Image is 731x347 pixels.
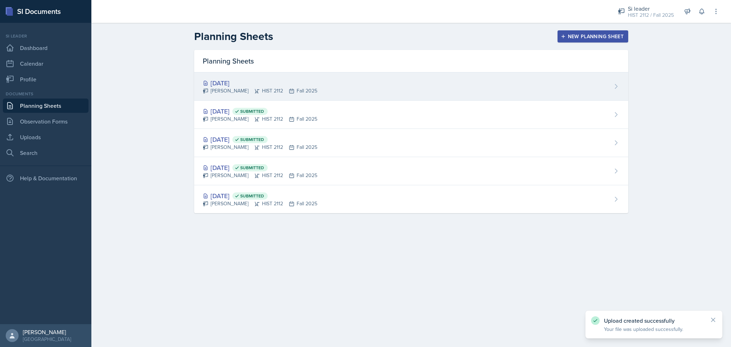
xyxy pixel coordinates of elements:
div: [DATE] [203,106,317,116]
span: Submitted [240,193,264,199]
div: Help & Documentation [3,171,89,185]
p: Upload created successfully [604,317,704,324]
div: [GEOGRAPHIC_DATA] [23,336,71,343]
div: [DATE] [203,163,317,172]
div: [PERSON_NAME] [23,328,71,336]
div: [PERSON_NAME] HIST 2112 Fall 2025 [203,115,317,123]
a: [DATE] [PERSON_NAME]HIST 2112Fall 2025 [194,72,628,101]
div: Planning Sheets [194,50,628,72]
div: New Planning Sheet [562,34,624,39]
a: [DATE] Submitted [PERSON_NAME]HIST 2112Fall 2025 [194,157,628,185]
div: Si leader [3,33,89,39]
a: Uploads [3,130,89,144]
div: HIST 2112 / Fall 2025 [628,11,674,19]
div: [PERSON_NAME] HIST 2112 Fall 2025 [203,200,317,207]
a: [DATE] Submitted [PERSON_NAME]HIST 2112Fall 2025 [194,185,628,213]
div: [PERSON_NAME] HIST 2112 Fall 2025 [203,172,317,179]
a: Planning Sheets [3,99,89,113]
div: [DATE] [203,191,317,201]
div: [DATE] [203,135,317,144]
div: Si leader [628,4,674,13]
a: Dashboard [3,41,89,55]
a: Profile [3,72,89,86]
div: [PERSON_NAME] HIST 2112 Fall 2025 [203,144,317,151]
a: [DATE] Submitted [PERSON_NAME]HIST 2112Fall 2025 [194,101,628,129]
p: Your file was uploaded successfully. [604,326,704,333]
a: Observation Forms [3,114,89,129]
div: [PERSON_NAME] HIST 2112 Fall 2025 [203,87,317,95]
a: [DATE] Submitted [PERSON_NAME]HIST 2112Fall 2025 [194,129,628,157]
a: Search [3,146,89,160]
button: New Planning Sheet [558,30,628,42]
span: Submitted [240,165,264,171]
span: Submitted [240,137,264,142]
div: [DATE] [203,78,317,88]
a: Calendar [3,56,89,71]
span: Submitted [240,109,264,114]
div: Documents [3,91,89,97]
h2: Planning Sheets [194,30,273,43]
